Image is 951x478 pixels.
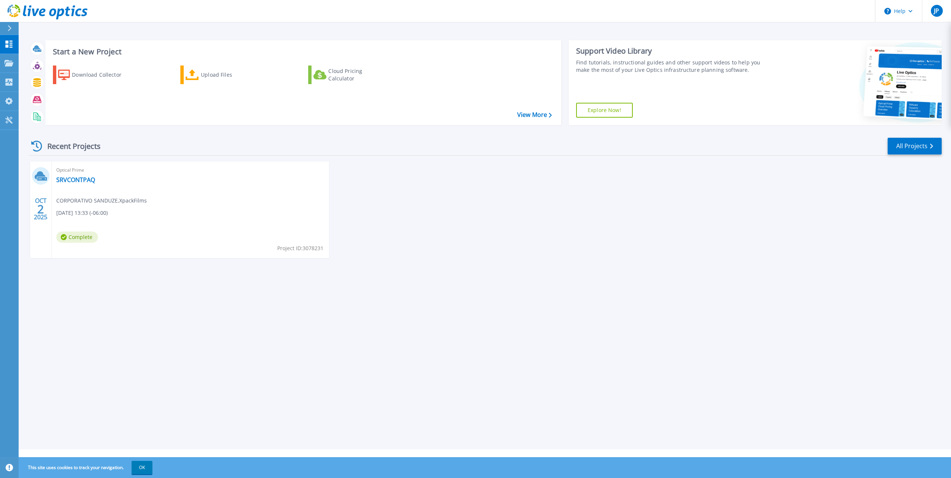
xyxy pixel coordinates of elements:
h3: Start a New Project [53,48,552,56]
div: Download Collector [72,67,132,82]
span: 2 [37,206,44,212]
span: JP [934,8,939,14]
a: All Projects [888,138,942,154]
span: Optical Prime [56,166,325,174]
a: Upload Files [180,66,263,84]
span: This site uses cookies to track your navigation. [20,461,152,474]
span: [DATE] 13:33 (-06:00) [56,209,108,217]
span: Project ID: 3078231 [277,244,323,252]
div: Recent Projects [29,137,111,155]
button: OK [132,461,152,474]
a: Download Collector [53,66,136,84]
div: Support Video Library [576,46,769,56]
a: Explore Now! [576,103,633,118]
div: OCT 2025 [34,195,48,223]
a: View More [517,111,552,118]
span: Complete [56,232,98,243]
a: Cloud Pricing Calculator [308,66,391,84]
div: Cloud Pricing Calculator [328,67,388,82]
span: CORPORATIVO SANDUZE , XpackFilms [56,197,147,205]
div: Upload Files [201,67,260,82]
a: SRVCONTPAQ [56,176,95,184]
div: Find tutorials, instructional guides and other support videos to help you make the most of your L... [576,59,769,74]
